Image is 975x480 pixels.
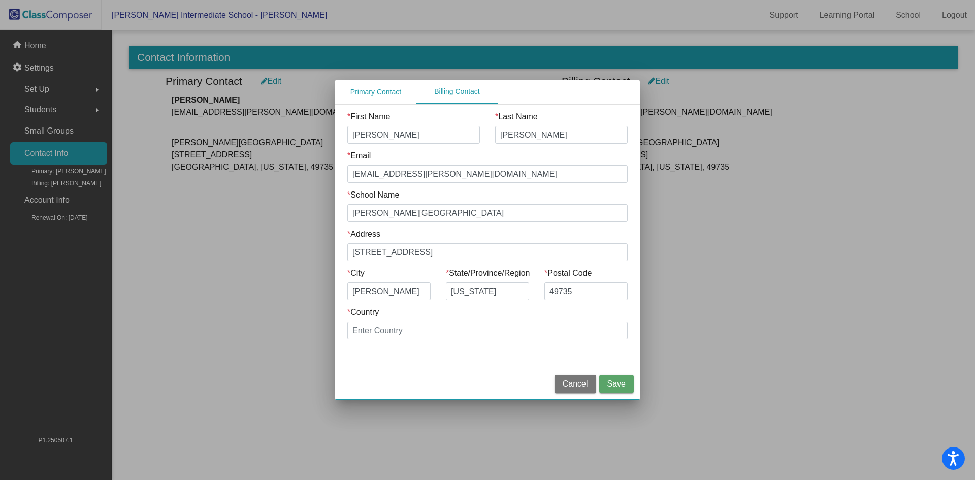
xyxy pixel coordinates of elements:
input: Enter Email [347,165,628,183]
label: Country [347,306,379,318]
input: Address [347,243,628,261]
input: State [446,282,529,300]
label: State/Province/Region [446,267,530,279]
label: City [347,267,365,279]
label: Last Name [495,111,538,123]
input: Enter last name [495,126,628,144]
label: Address [347,228,380,240]
label: First Name [347,111,390,123]
span: Cancel [563,379,588,388]
input: Enter School Name [347,204,628,222]
button: Cancel [555,375,596,393]
input: Postal Code [544,282,628,300]
input: Enter Country [347,322,628,339]
input: City [347,282,431,300]
div: Primary Contact [350,87,401,98]
button: Save [599,375,634,393]
span: Save [607,379,626,388]
label: Email [347,150,371,162]
label: Postal Code [544,267,592,279]
input: Enter first name [347,126,480,144]
div: Billing Contact [434,86,480,97]
label: School Name [347,189,399,201]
